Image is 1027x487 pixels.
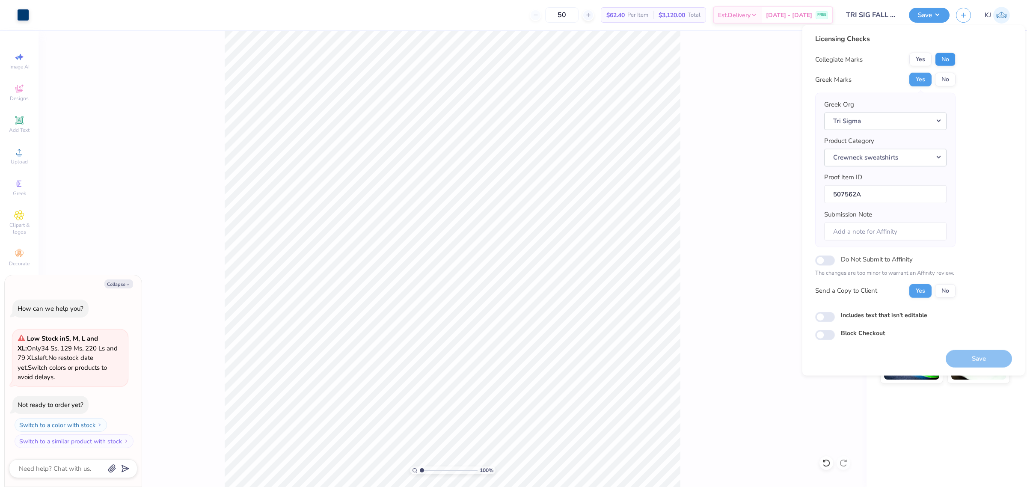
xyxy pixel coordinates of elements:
[815,286,877,296] div: Send a Copy to Client
[824,210,872,220] label: Submission Note
[18,401,83,409] div: Not ready to order yet?
[627,11,648,20] span: Per Item
[18,353,93,372] span: No restock date yet.
[15,434,134,448] button: Switch to a similar product with stock
[824,100,854,110] label: Greek Org
[993,7,1010,24] img: Kendra Jingco
[718,11,751,20] span: Est. Delivery
[15,418,107,432] button: Switch to a color with stock
[824,112,947,130] button: Tri Sigma
[11,158,28,165] span: Upload
[10,95,29,102] span: Designs
[841,329,885,338] label: Block Checkout
[9,127,30,134] span: Add Text
[13,190,26,197] span: Greek
[841,254,913,265] label: Do Not Submit to Affinity
[935,284,956,297] button: No
[909,284,932,297] button: Yes
[824,172,862,182] label: Proof Item ID
[18,334,98,353] strong: Low Stock in S, M, L and XL :
[815,269,956,278] p: The changes are too minor to warrant an Affinity review.
[824,136,874,146] label: Product Category
[841,310,927,319] label: Includes text that isn't editable
[124,439,129,444] img: Switch to a similar product with stock
[824,222,947,241] input: Add a note for Affinity
[909,8,950,23] button: Save
[480,466,493,474] span: 100 %
[9,260,30,267] span: Decorate
[766,11,812,20] span: [DATE] - [DATE]
[935,53,956,66] button: No
[985,7,1010,24] a: KJ
[97,422,102,428] img: Switch to a color with stock
[985,10,991,20] span: KJ
[659,11,685,20] span: $3,120.00
[4,222,34,235] span: Clipart & logos
[909,53,932,66] button: Yes
[817,12,826,18] span: FREE
[18,334,118,381] span: Only 34 Ss, 129 Ms, 220 Ls and 79 XLs left. Switch colors or products to avoid delays.
[815,75,852,85] div: Greek Marks
[18,304,83,313] div: How can we help you?
[606,11,625,20] span: $62.40
[104,279,133,288] button: Collapse
[815,34,956,44] div: Licensing Checks
[815,55,863,65] div: Collegiate Marks
[545,7,579,23] input: – –
[840,6,902,24] input: Untitled Design
[824,148,947,166] button: Crewneck sweatshirts
[935,73,956,86] button: No
[688,11,700,20] span: Total
[9,63,30,70] span: Image AI
[909,73,932,86] button: Yes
